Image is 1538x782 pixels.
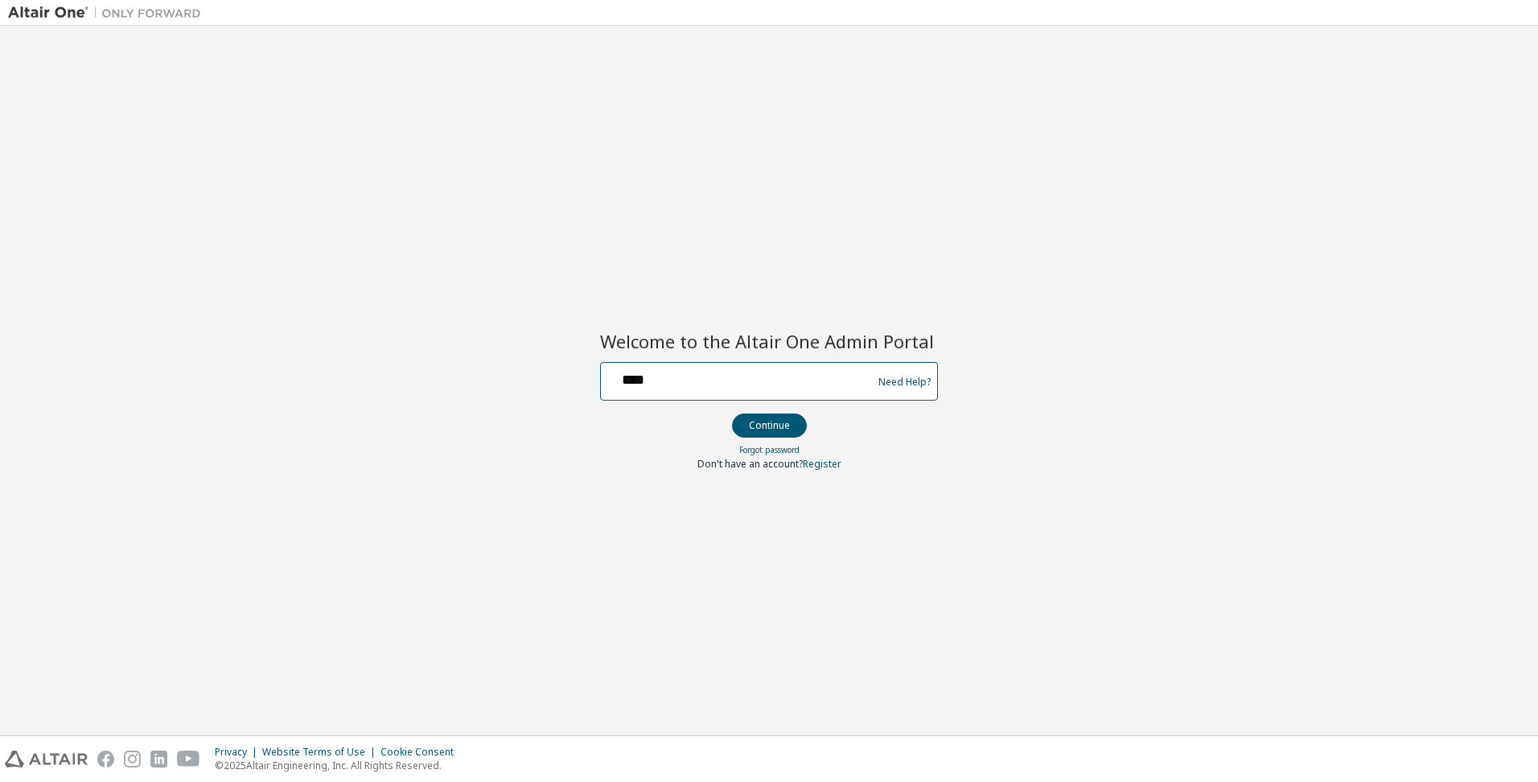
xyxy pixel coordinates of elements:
a: Register [803,457,841,471]
span: Don't have an account? [697,457,803,471]
button: Continue [732,414,807,438]
img: instagram.svg [124,751,141,768]
img: facebook.svg [97,751,114,768]
div: Cookie Consent [380,746,463,759]
a: Need Help? [878,381,931,382]
img: linkedin.svg [150,751,167,768]
img: youtube.svg [177,751,200,768]
h2: Welcome to the Altair One Admin Portal [600,330,938,352]
img: altair_logo.svg [5,751,88,768]
p: © 2025 Altair Engineering, Inc. All Rights Reserved. [215,759,463,772]
div: Website Terms of Use [262,746,380,759]
img: Altair One [8,5,209,21]
a: Forgot password [739,444,800,455]
div: Privacy [215,746,262,759]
